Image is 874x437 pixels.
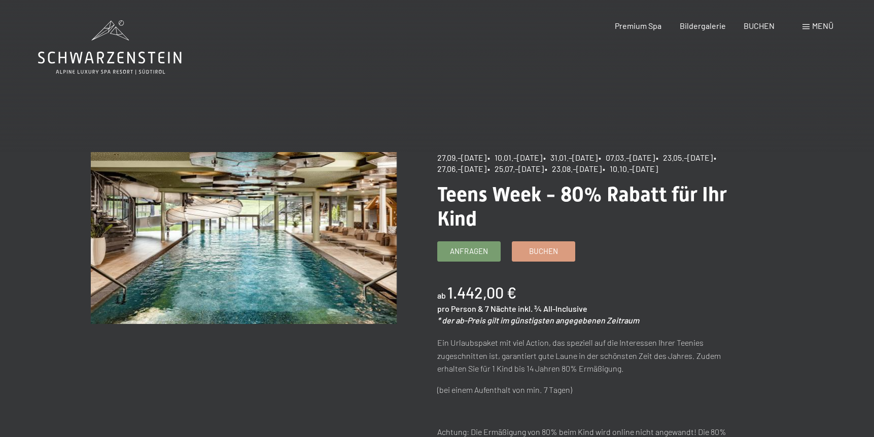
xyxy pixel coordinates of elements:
[615,21,661,30] a: Premium Spa
[437,290,446,300] span: ab
[437,183,727,231] span: Teens Week - 80% Rabatt für Ihr Kind
[487,164,544,173] span: • 25.07.–[DATE]
[438,242,500,261] a: Anfragen
[450,246,488,257] span: Anfragen
[656,153,713,162] span: • 23.05.–[DATE]
[437,336,743,375] p: Ein Urlaubspaket mit viel Action, das speziell auf die Interessen Ihrer Teenies zugeschnitten ist...
[512,242,575,261] a: Buchen
[437,315,639,325] em: * der ab-Preis gilt im günstigsten angegebenen Zeitraum
[545,164,602,173] span: • 23.08.–[DATE]
[437,304,483,313] span: pro Person &
[680,21,726,30] a: Bildergalerie
[447,283,516,302] b: 1.442,00 €
[543,153,598,162] span: • 31.01.–[DATE]
[744,21,775,30] a: BUCHEN
[812,21,833,30] span: Menü
[485,304,516,313] span: 7 Nächte
[529,246,558,257] span: Buchen
[487,153,542,162] span: • 10.01.–[DATE]
[599,153,655,162] span: • 07.03.–[DATE]
[437,383,743,396] p: (bei einem Aufenthalt von min. 7 Tagen)
[91,152,397,324] img: Teens Week - 80% Rabatt für Ihr Kind
[603,164,658,173] span: • 10.10.–[DATE]
[518,304,587,313] span: inkl. ¾ All-Inclusive
[437,153,486,162] span: 27.09.–[DATE]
